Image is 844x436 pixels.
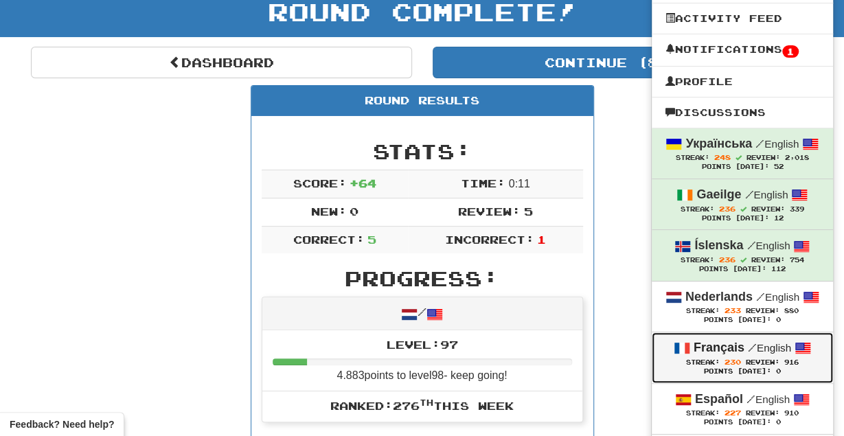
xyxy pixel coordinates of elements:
span: / [755,137,764,150]
small: English [746,240,790,251]
strong: Українська [685,137,752,150]
span: Streak includes today. [740,206,746,212]
span: 339 [790,205,804,213]
small: English [744,189,788,200]
span: Streak includes today. [735,154,742,161]
span: 916 [784,358,799,366]
span: Review: [746,307,779,314]
a: Nederlands /English Streak: 233 Review: 880 Points [DATE]: 0 [652,282,833,332]
span: / [748,341,757,354]
strong: Français [694,341,744,354]
span: 910 [784,409,799,417]
small: English [756,291,799,303]
span: Review: [751,256,785,264]
span: New: [311,205,347,218]
div: Round Results [251,86,593,116]
span: Review: [746,358,779,366]
a: Notifications1 [652,41,833,60]
span: 248 [714,153,731,161]
span: Incorrect: [445,233,534,246]
div: / [262,297,582,330]
div: Points [DATE]: 12 [665,214,819,223]
div: Points [DATE]: 0 [665,418,819,427]
span: 5 [367,233,376,246]
strong: Gaeilge [696,187,741,201]
span: / [746,393,755,405]
a: Dashboard [31,47,412,78]
div: Points [DATE]: 0 [665,367,819,376]
a: Profile [652,73,833,91]
div: Points [DATE]: 112 [665,265,819,274]
small: English [748,342,791,354]
span: / [746,239,755,251]
span: 230 [725,358,741,366]
a: Українська /English Streak: 248 Review: 2,018 Points [DATE]: 52 [652,128,833,179]
span: Streak: [686,307,720,314]
button: Continue (875) [433,47,814,78]
span: Review: [746,409,779,417]
span: Streak: [681,205,714,213]
span: 5 [524,205,533,218]
span: 233 [725,306,741,314]
span: Ranked: 276 this week [330,399,514,412]
span: 1 [782,45,799,58]
span: Streak: [676,154,709,161]
span: + 64 [350,176,376,190]
span: Streak: [686,358,720,366]
span: Review: [458,205,521,218]
span: 754 [790,256,804,264]
li: 4.883 points to level 98 - keep going! [262,330,582,392]
a: Activity Feed [652,10,833,27]
a: Français /English Streak: 230 Review: 916 Points [DATE]: 0 [652,332,833,382]
span: 236 [719,255,735,264]
h2: Stats: [262,140,583,163]
h2: Progress: [262,267,583,290]
span: 1 [537,233,546,246]
div: Points [DATE]: 52 [665,163,819,172]
a: Discussions [652,104,833,122]
span: Level: 97 [387,338,458,351]
div: Points [DATE]: 0 [665,316,819,325]
small: English [755,138,799,150]
a: Español /English Streak: 227 Review: 910 Points [DATE]: 0 [652,384,833,434]
span: 880 [784,307,799,314]
span: Streak: [686,409,720,417]
span: / [756,290,765,303]
a: Gaeilge /English Streak: 236 Review: 339 Points [DATE]: 12 [652,179,833,229]
sup: th [420,398,433,407]
span: Review: [751,205,785,213]
span: 2,018 [785,154,809,161]
span: 0 : 11 [509,178,530,190]
span: Correct: [293,233,365,246]
span: Streak includes today. [740,257,746,263]
strong: Íslenska [694,238,743,252]
span: Open feedback widget [10,417,114,431]
span: Time: [461,176,505,190]
span: Review: [746,154,780,161]
span: 0 [350,205,358,218]
a: Íslenska /English Streak: 236 Review: 754 Points [DATE]: 112 [652,230,833,280]
span: 236 [719,205,735,213]
small: English [746,393,790,405]
span: Streak: [681,256,714,264]
span: 227 [725,409,741,417]
strong: Español [695,392,743,406]
strong: Nederlands [685,290,753,303]
span: / [744,188,753,200]
span: Score: [293,176,347,190]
